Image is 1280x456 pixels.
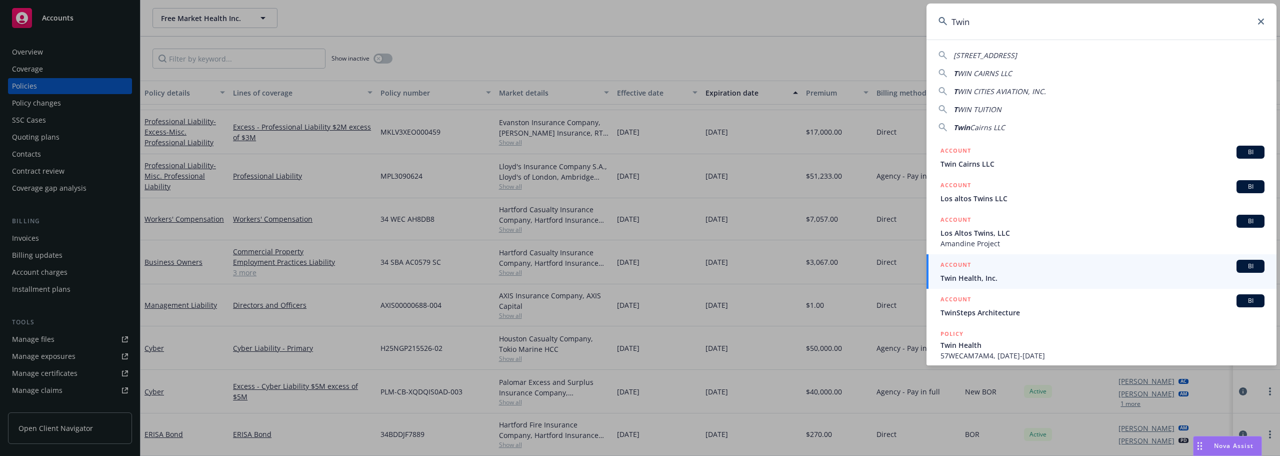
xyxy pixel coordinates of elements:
[1240,148,1260,157] span: BI
[940,238,1264,249] span: Amandine Project
[957,87,1046,96] span: WIN CITIES AVIATION, INC.
[940,159,1264,169] span: Twin Cairns LLC
[1240,217,1260,226] span: BI
[926,175,1276,209] a: ACCOUNTBILos altos Twins LLC
[940,350,1264,361] span: 57WECAM7AM4, [DATE]-[DATE]
[1214,441,1253,450] span: Nova Assist
[926,254,1276,289] a: ACCOUNTBITwin Health, Inc.
[940,340,1264,350] span: Twin Health
[1240,296,1260,305] span: BI
[940,180,971,192] h5: ACCOUNT
[957,69,1012,78] span: WIN CAIRNS LLC
[1240,182,1260,191] span: BI
[957,105,1001,114] span: WIN TUITION
[940,260,971,272] h5: ACCOUNT
[940,273,1264,283] span: Twin Health, Inc.
[953,87,957,96] span: T
[926,140,1276,175] a: ACCOUNTBITwin Cairns LLC
[953,105,957,114] span: T
[926,323,1276,366] a: POLICYTwin Health57WECAM7AM4, [DATE]-[DATE]
[1240,262,1260,271] span: BI
[970,123,1005,132] span: Cairns LLC
[926,209,1276,254] a: ACCOUNTBILos Altos Twins, LLCAmandine Project
[940,329,963,339] h5: POLICY
[940,215,971,227] h5: ACCOUNT
[953,69,957,78] span: T
[953,51,1017,60] span: [STREET_ADDRESS]
[940,228,1264,238] span: Los Altos Twins, LLC
[1193,436,1206,455] div: Drag to move
[940,307,1264,318] span: TwinSteps Architecture
[926,289,1276,323] a: ACCOUNTBITwinSteps Architecture
[940,146,971,158] h5: ACCOUNT
[940,193,1264,204] span: Los altos Twins LLC
[940,294,971,306] h5: ACCOUNT
[953,123,970,132] span: Twin
[1193,436,1262,456] button: Nova Assist
[926,4,1276,40] input: Search...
